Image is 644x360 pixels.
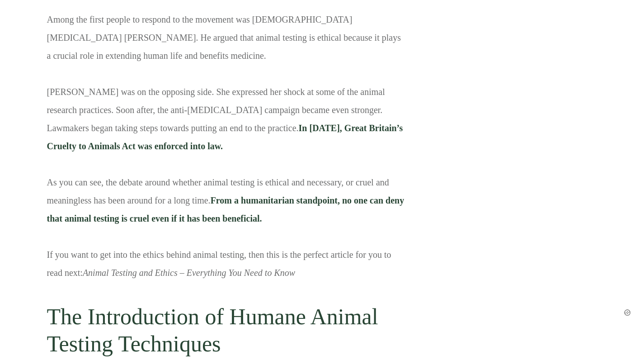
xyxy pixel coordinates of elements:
[623,308,631,317] img: ezoic
[47,195,404,223] span: From a humanitarian standpoint, no one can deny that animal testing is cruel even if it has been ...
[488,36,623,308] iframe: Advertisement
[47,123,403,151] span: In [DATE], Great Britain’s Cruelty to Animals Act was enforced into law.
[83,268,295,278] a: Animal Testing and Ethics – Everything You Need to Know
